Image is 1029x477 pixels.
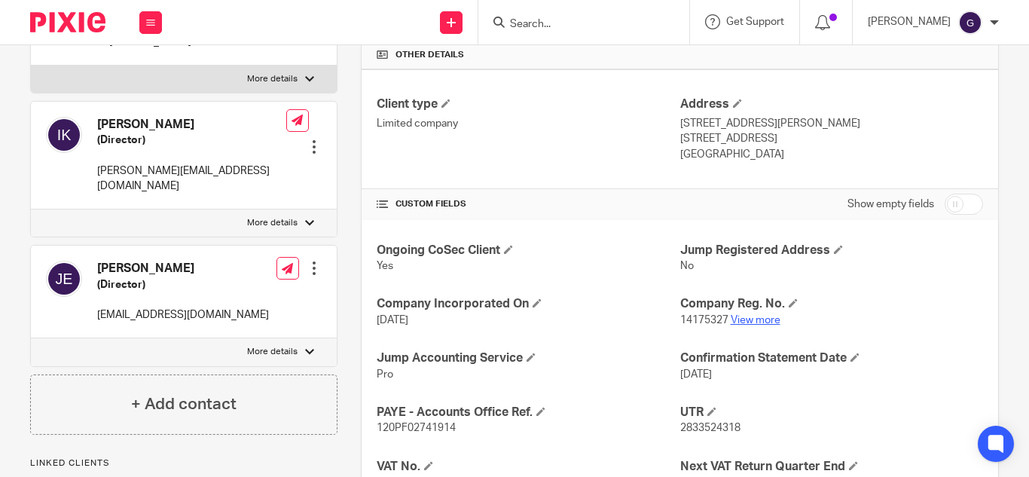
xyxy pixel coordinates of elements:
[680,261,694,271] span: No
[97,133,286,148] h5: (Director)
[395,49,464,61] span: Other details
[680,147,983,162] p: [GEOGRAPHIC_DATA]
[680,459,983,475] h4: Next VAT Return Quarter End
[377,405,679,420] h4: PAYE - Accounts Office Ref.
[377,350,679,366] h4: Jump Accounting Service
[97,261,269,277] h4: [PERSON_NAME]
[958,11,982,35] img: svg%3E
[377,198,679,210] h4: CUSTOM FIELDS
[46,261,82,297] img: svg%3E
[847,197,934,212] label: Show empty fields
[680,405,983,420] h4: UTR
[131,393,237,416] h4: + Add contact
[680,369,712,380] span: [DATE]
[731,315,780,326] a: View more
[97,164,286,194] p: [PERSON_NAME][EMAIL_ADDRESS][DOMAIN_NAME]
[680,315,728,326] span: 14175327
[377,459,679,475] h4: VAT No.
[680,116,983,131] p: [STREET_ADDRESS][PERSON_NAME]
[377,296,679,312] h4: Company Incorporated On
[377,243,679,258] h4: Ongoing CoSec Client
[97,117,286,133] h4: [PERSON_NAME]
[46,117,82,153] img: svg%3E
[30,12,105,32] img: Pixie
[247,217,298,229] p: More details
[680,96,983,112] h4: Address
[377,315,408,326] span: [DATE]
[377,116,679,131] p: Limited company
[247,346,298,358] p: More details
[30,457,337,469] p: Linked clients
[377,423,456,433] span: 120PF02741914
[247,73,298,85] p: More details
[868,14,951,29] p: [PERSON_NAME]
[680,131,983,146] p: [STREET_ADDRESS]
[680,243,983,258] h4: Jump Registered Address
[97,277,269,292] h5: (Director)
[680,350,983,366] h4: Confirmation Statement Date
[726,17,784,27] span: Get Support
[377,261,393,271] span: Yes
[97,307,269,323] p: [EMAIL_ADDRESS][DOMAIN_NAME]
[377,369,393,380] span: Pro
[680,423,740,433] span: 2833524318
[508,18,644,32] input: Search
[680,296,983,312] h4: Company Reg. No.
[377,96,679,112] h4: Client type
